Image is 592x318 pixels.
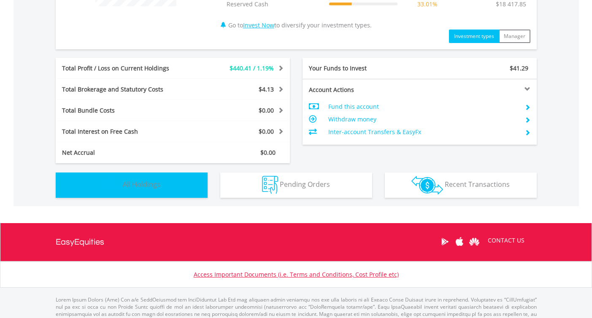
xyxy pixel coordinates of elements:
td: Inter-account Transfers & EasyFx [328,126,518,138]
div: Total Bundle Costs [56,106,192,115]
button: All Holdings [56,172,208,198]
a: Apple [452,229,467,255]
button: Manager [499,30,530,43]
span: $4.13 [259,85,274,93]
span: $0.00 [259,127,274,135]
td: Fund this account [328,100,518,113]
td: Withdraw money [328,113,518,126]
button: Investment types [449,30,499,43]
a: Access Important Documents (i.e. Terms and Conditions, Cost Profile etc) [194,270,399,278]
div: Account Actions [303,86,420,94]
a: CONTACT US [482,229,530,252]
span: All Holdings [123,180,160,189]
span: $0.00 [260,148,276,156]
div: Total Interest on Free Cash [56,127,192,136]
div: Your Funds to Invest [303,64,420,73]
a: Invest Now [243,21,274,29]
div: Total Brokerage and Statutory Costs [56,85,192,94]
span: $440.41 / 1.19% [230,64,274,72]
span: Recent Transactions [445,180,510,189]
span: $0.00 [259,106,274,114]
button: Recent Transactions [385,172,537,198]
a: EasyEquities [56,223,104,261]
span: Pending Orders [280,180,330,189]
div: Net Accrual [56,148,192,157]
img: holdings-wht.png [103,176,121,194]
div: Total Profit / Loss on Current Holdings [56,64,192,73]
a: Google Play [438,229,452,255]
span: $41.29 [510,64,528,72]
img: pending_instructions-wht.png [262,176,278,194]
a: Huawei [467,229,482,255]
img: transactions-zar-wht.png [411,176,443,194]
button: Pending Orders [220,172,372,198]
